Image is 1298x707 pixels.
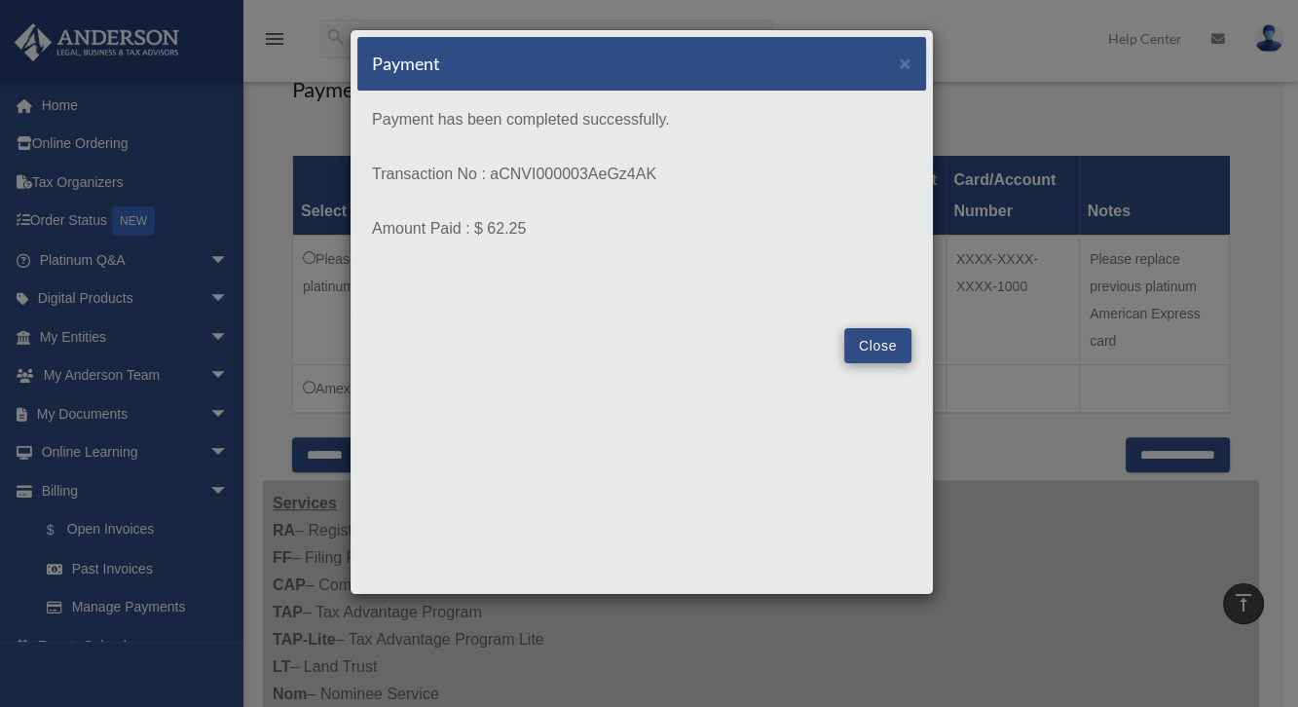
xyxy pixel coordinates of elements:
button: Close [899,53,911,73]
h5: Payment [372,52,440,76]
p: Transaction No : aCNVI000003AeGz4AK [372,161,911,188]
button: Close [844,328,911,363]
p: Amount Paid : $ 62.25 [372,215,911,242]
span: × [899,52,911,74]
p: Payment has been completed successfully. [372,106,911,133]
